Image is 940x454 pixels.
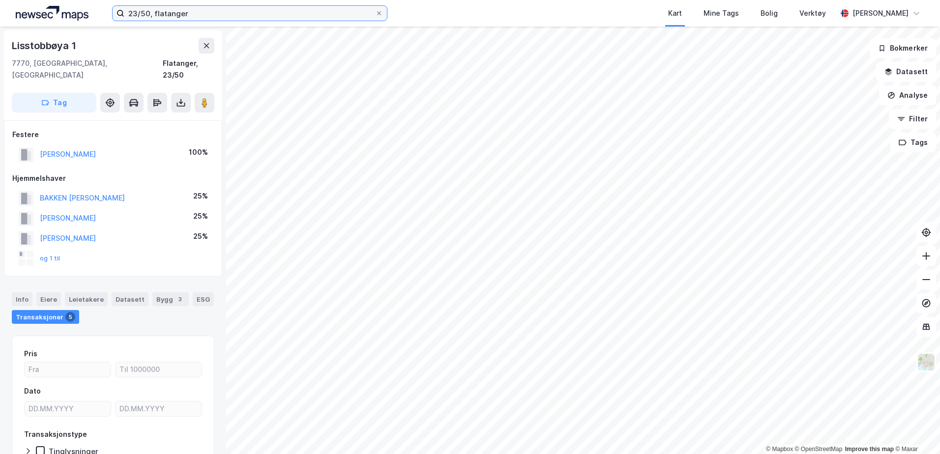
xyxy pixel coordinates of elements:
[852,7,909,19] div: [PERSON_NAME]
[795,446,843,453] a: OpenStreetMap
[12,57,163,81] div: 7770, [GEOGRAPHIC_DATA], [GEOGRAPHIC_DATA]
[24,428,87,440] div: Transaksjonstype
[668,7,682,19] div: Kart
[163,57,214,81] div: Flatanger, 23/50
[24,385,41,397] div: Dato
[116,401,202,416] input: DD.MM.YYYY
[36,292,61,306] div: Eiere
[112,292,148,306] div: Datasett
[879,85,936,105] button: Analyse
[876,62,936,82] button: Datasett
[193,210,208,222] div: 25%
[889,109,936,129] button: Filter
[799,7,826,19] div: Verktøy
[193,292,214,306] div: ESG
[116,362,202,377] input: Til 1000000
[761,7,778,19] div: Bolig
[193,230,208,242] div: 25%
[25,362,111,377] input: Fra
[189,146,208,158] div: 100%
[65,312,75,322] div: 5
[12,129,214,141] div: Festere
[124,6,375,21] input: Søk på adresse, matrikkel, gårdeiere, leietakere eller personer
[890,133,936,152] button: Tags
[175,294,185,304] div: 3
[870,38,936,58] button: Bokmerker
[25,401,111,416] input: DD.MM.YYYY
[12,38,78,54] div: Lisstobbøya 1
[193,190,208,202] div: 25%
[891,407,940,454] div: Kontrollprogram for chat
[12,93,96,113] button: Tag
[704,7,739,19] div: Mine Tags
[891,407,940,454] iframe: Chat Widget
[65,292,108,306] div: Leietakere
[845,446,894,453] a: Improve this map
[12,310,79,324] div: Transaksjoner
[12,172,214,184] div: Hjemmelshaver
[152,292,189,306] div: Bygg
[12,292,32,306] div: Info
[16,6,88,21] img: logo.a4113a55bc3d86da70a041830d287a7e.svg
[766,446,793,453] a: Mapbox
[917,353,936,371] img: Z
[24,348,37,360] div: Pris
